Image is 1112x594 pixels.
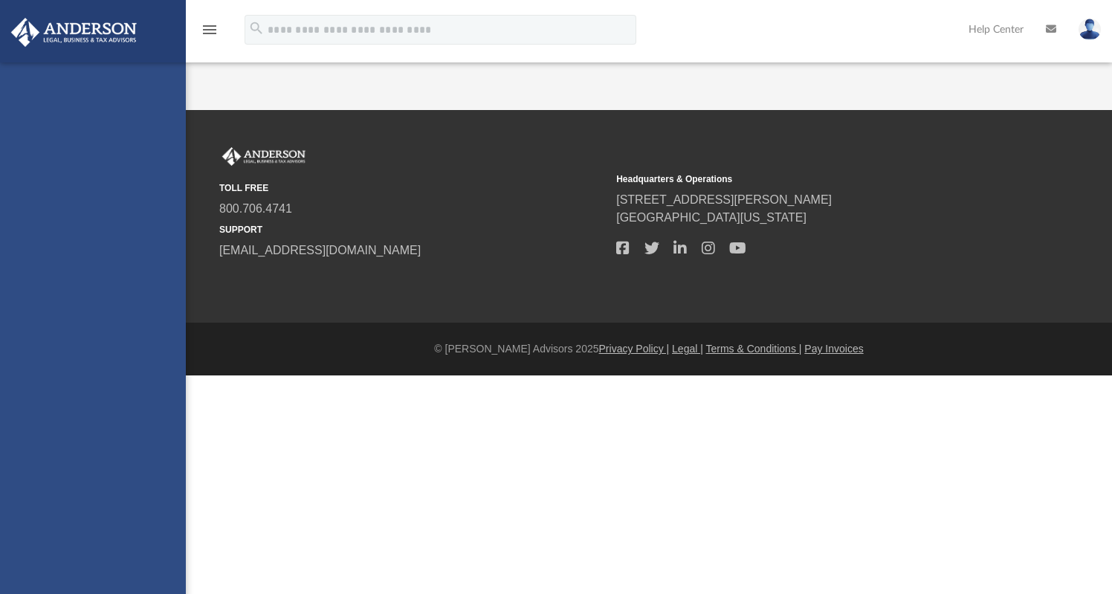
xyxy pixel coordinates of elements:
[1079,19,1101,40] img: User Pic
[672,343,703,355] a: Legal |
[201,28,219,39] a: menu
[599,343,670,355] a: Privacy Policy |
[219,244,421,256] a: [EMAIL_ADDRESS][DOMAIN_NAME]
[219,202,292,215] a: 800.706.4741
[616,172,1003,186] small: Headquarters & Operations
[219,181,606,195] small: TOLL FREE
[186,341,1112,357] div: © [PERSON_NAME] Advisors 2025
[201,21,219,39] i: menu
[219,223,606,236] small: SUPPORT
[7,18,141,47] img: Anderson Advisors Platinum Portal
[616,211,806,224] a: [GEOGRAPHIC_DATA][US_STATE]
[706,343,802,355] a: Terms & Conditions |
[219,147,308,167] img: Anderson Advisors Platinum Portal
[248,20,265,36] i: search
[616,193,832,206] a: [STREET_ADDRESS][PERSON_NAME]
[804,343,863,355] a: Pay Invoices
